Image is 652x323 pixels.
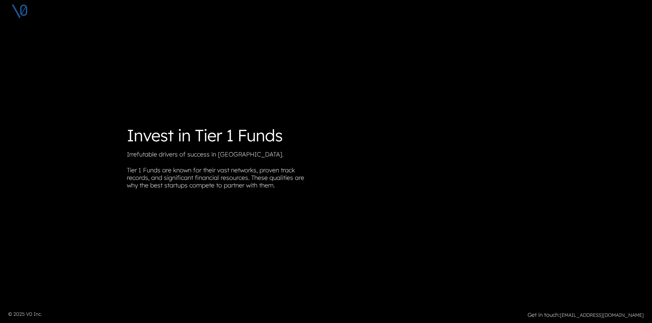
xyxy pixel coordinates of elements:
img: V0 logo [11,3,28,20]
p: Irrefutable drivers of success in [GEOGRAPHIC_DATA]. [127,151,321,161]
a: [EMAIL_ADDRESS][DOMAIN_NAME] [560,312,644,318]
p: © 2025 V0 Inc. [8,311,322,318]
p: Tier 1 Funds are known for their vast networks, proven track records, and significant financial r... [127,166,321,192]
strong: Get in touch: [528,311,560,318]
h1: Invest in Tier 1 Funds [127,126,321,146]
